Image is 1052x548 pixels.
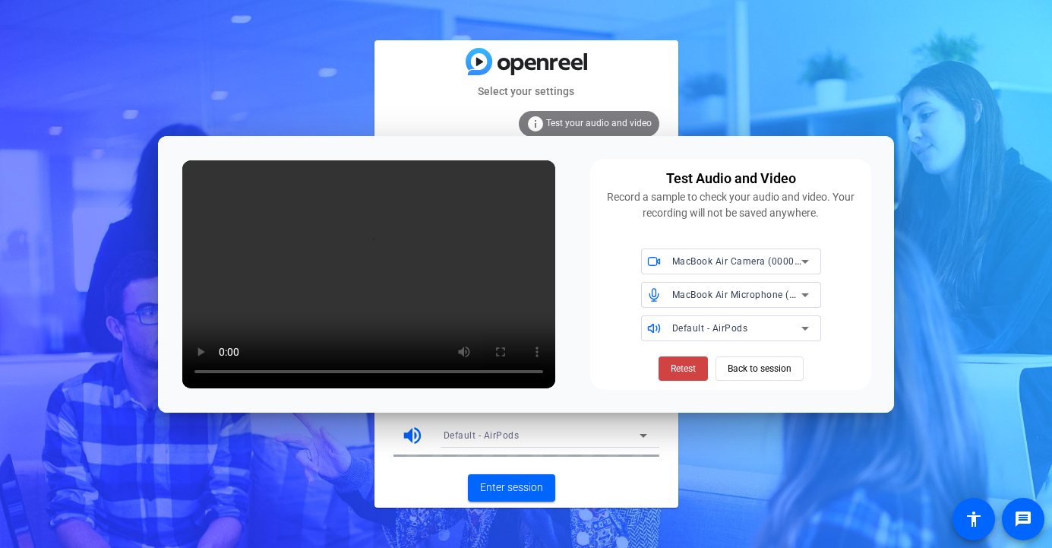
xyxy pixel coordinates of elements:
[401,424,424,447] mat-icon: volume_up
[444,430,520,441] span: Default - AirPods
[466,48,587,74] img: blue-gradient.svg
[546,118,652,128] span: Test your audio and video
[374,83,678,100] mat-card-subtitle: Select your settings
[671,362,696,375] span: Retest
[965,510,983,528] mat-icon: accessibility
[526,115,545,133] mat-icon: info
[716,356,804,381] button: Back to session
[666,168,796,189] div: Test Audio and Video
[1014,510,1032,528] mat-icon: message
[672,255,823,267] span: MacBook Air Camera (0000:0001)
[480,480,543,496] span: Enter session
[659,356,708,381] button: Retest
[672,323,748,334] span: Default - AirPods
[728,354,791,383] span: Back to session
[599,189,862,221] div: Record a sample to check your audio and video. Your recording will not be saved anywhere.
[672,288,824,300] span: MacBook Air Microphone (Built-in)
